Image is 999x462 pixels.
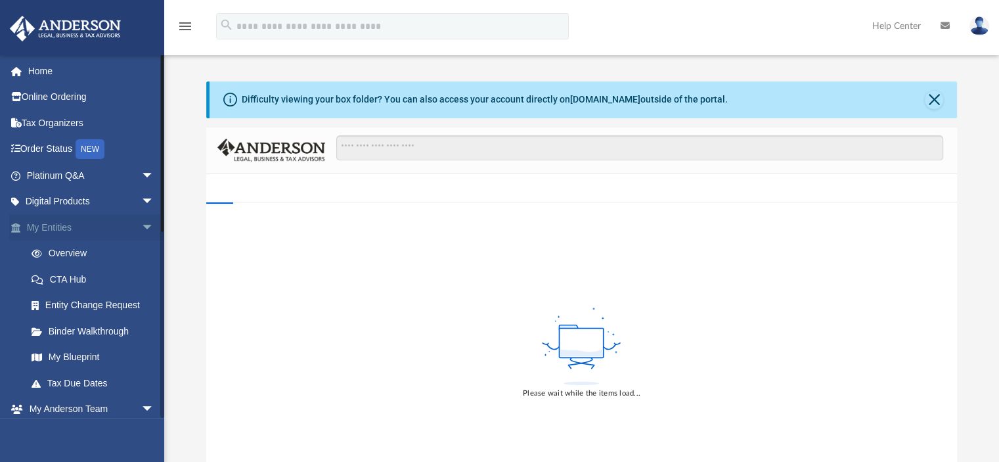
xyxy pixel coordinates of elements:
[9,214,174,241] a: My Entitiesarrow_drop_down
[925,91,943,109] button: Close
[242,93,728,106] div: Difficulty viewing your box folder? You can also access your account directly on outside of the p...
[9,84,174,110] a: Online Ordering
[570,94,640,104] a: [DOMAIN_NAME]
[177,18,193,34] i: menu
[6,16,125,41] img: Anderson Advisors Platinum Portal
[969,16,989,35] img: User Pic
[9,396,167,423] a: My Anderson Teamarrow_drop_down
[219,18,234,32] i: search
[9,110,174,136] a: Tax Organizers
[18,292,174,319] a: Entity Change Request
[9,189,174,215] a: Digital Productsarrow_drop_down
[9,162,174,189] a: Platinum Q&Aarrow_drop_down
[141,189,167,216] span: arrow_drop_down
[9,58,174,84] a: Home
[177,25,193,34] a: menu
[141,162,167,189] span: arrow_drop_down
[18,241,174,267] a: Overview
[18,370,174,396] a: Tax Due Dates
[18,318,174,344] a: Binder Walkthrough
[18,344,167,371] a: My Blueprint
[141,214,167,241] span: arrow_drop_down
[18,266,174,292] a: CTA Hub
[141,396,167,423] span: arrow_drop_down
[76,139,104,159] div: NEW
[336,135,943,160] input: Search files and folders
[523,388,640,400] div: Please wait while the items load...
[9,136,174,163] a: Order StatusNEW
